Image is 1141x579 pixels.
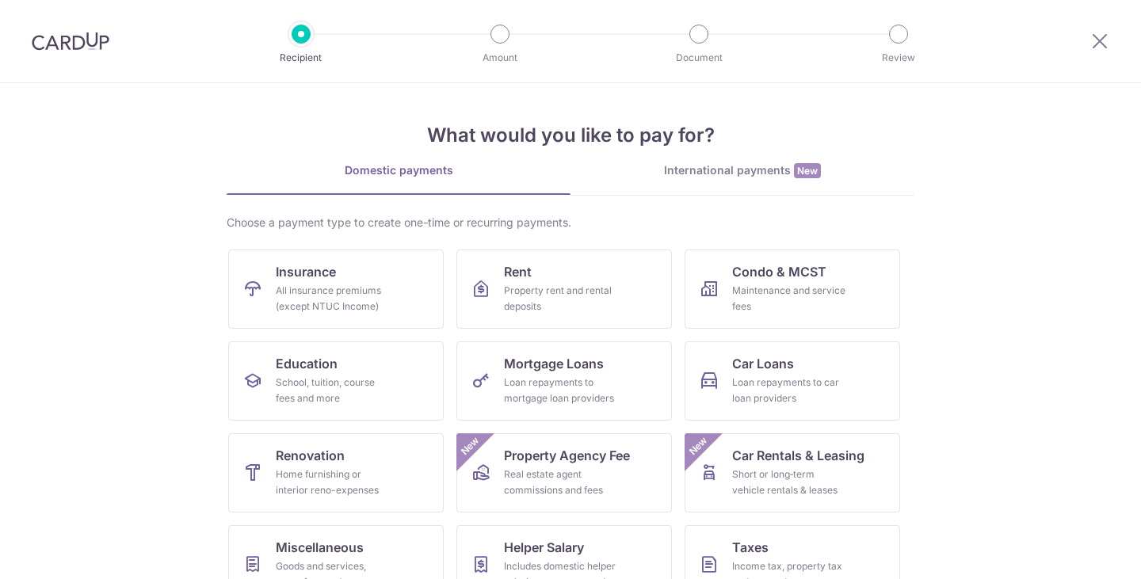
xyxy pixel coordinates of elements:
span: Car Rentals & Leasing [732,446,864,465]
a: Car LoansLoan repayments to car loan providers [685,341,900,421]
p: Document [640,50,757,66]
div: Property rent and rental deposits [504,283,618,314]
div: Maintenance and service fees [732,283,846,314]
span: Helper Salary [504,538,584,557]
span: Condo & MCST [732,262,826,281]
a: Car Rentals & LeasingShort or long‑term vehicle rentals & leasesNew [685,433,900,512]
span: Taxes [732,538,769,557]
a: EducationSchool, tuition, course fees and more [228,341,444,421]
span: New [457,433,483,459]
span: New [794,163,821,178]
span: New [685,433,712,459]
span: Education [276,354,338,373]
span: Car Loans [732,354,794,373]
div: Real estate agent commissions and fees [504,467,618,498]
div: All insurance premiums (except NTUC Income) [276,283,390,314]
div: Choose a payment type to create one-time or recurring payments. [227,215,914,230]
a: Property Agency FeeReal estate agent commissions and feesNew [456,433,672,512]
span: Rent [504,262,532,281]
span: Property Agency Fee [504,446,630,465]
a: InsuranceAll insurance premiums (except NTUC Income) [228,250,444,329]
a: Mortgage LoansLoan repayments to mortgage loan providers [456,341,672,421]
div: Short or long‑term vehicle rentals & leases [732,467,846,498]
span: Insurance [276,262,336,281]
span: Mortgage Loans [504,354,604,373]
div: Domestic payments [227,162,570,178]
a: Condo & MCSTMaintenance and service fees [685,250,900,329]
div: International payments [570,162,914,179]
img: CardUp [32,32,109,51]
span: Miscellaneous [276,538,364,557]
p: Amount [441,50,559,66]
div: Home furnishing or interior reno-expenses [276,467,390,498]
div: Loan repayments to car loan providers [732,375,846,406]
p: Review [840,50,957,66]
a: RentProperty rent and rental deposits [456,250,672,329]
p: Recipient [242,50,360,66]
div: Loan repayments to mortgage loan providers [504,375,618,406]
h4: What would you like to pay for? [227,121,914,150]
div: School, tuition, course fees and more [276,375,390,406]
a: RenovationHome furnishing or interior reno-expenses [228,433,444,512]
span: Renovation [276,446,345,465]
